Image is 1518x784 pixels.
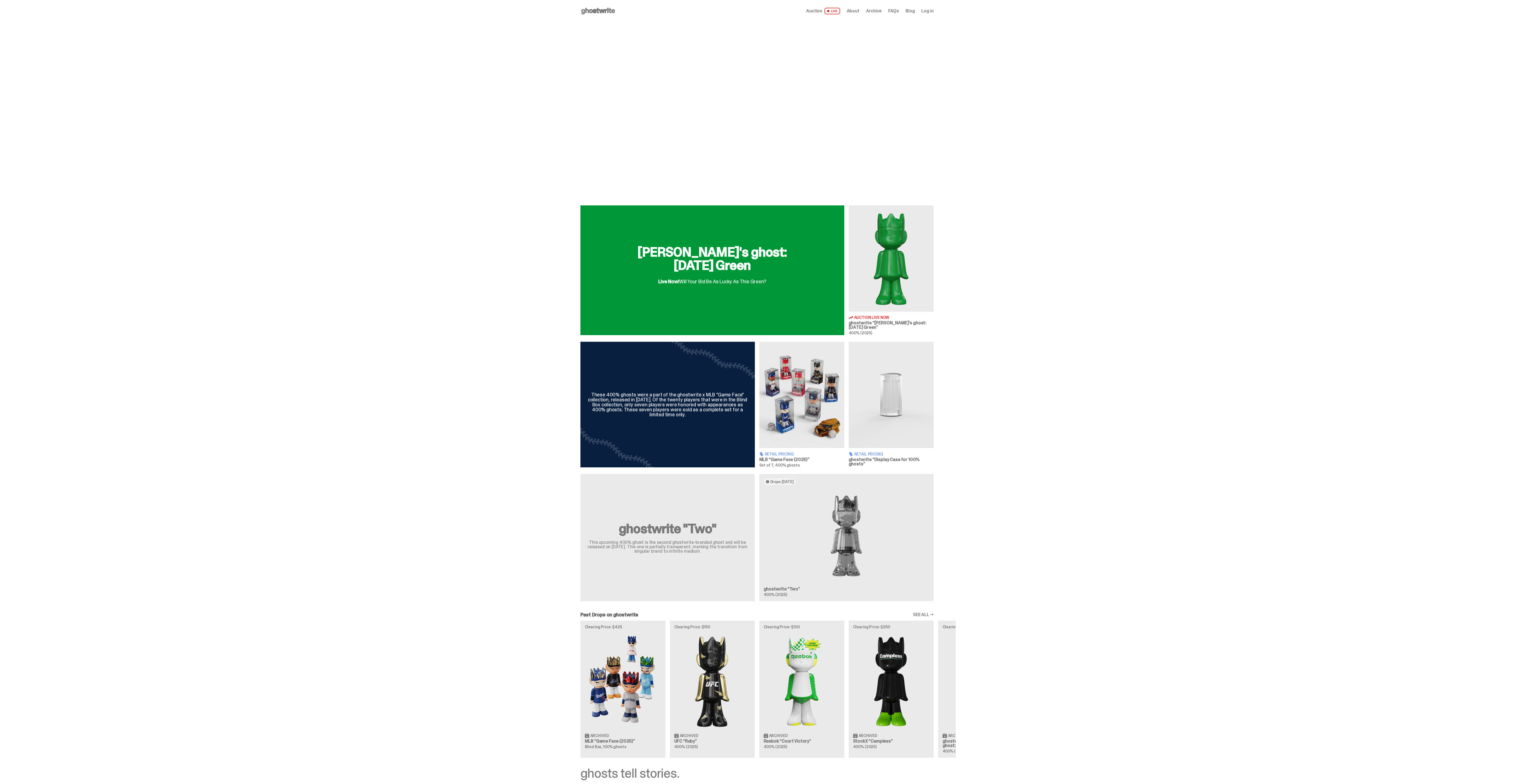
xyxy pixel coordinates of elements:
[866,9,882,13] a: Archive
[849,321,934,330] h3: ghostwrite “[PERSON_NAME]'s ghost: [DATE] Green”
[806,8,840,14] a: Auction LIVE
[590,734,609,738] span: Archived
[759,342,844,467] a: Game Face (2025) Retail Pricing
[759,457,844,462] h3: MLB “Game Face (2025)”
[764,625,840,629] p: Clearing Price: $100
[943,749,966,754] span: 400% (2025)
[674,625,750,629] p: Clearing Price: $150
[849,205,934,312] img: Schrödinger's ghost: Sunday Green
[759,342,844,448] img: Game Face (2025)
[580,621,665,757] a: Clearing Price: $425 Game Face (2025) Archived
[585,633,661,729] img: Game Face (2025)
[585,625,661,629] p: Clearing Price: $425
[580,767,934,780] div: ghosts tell stories.
[759,463,800,468] span: Set of 7, 400% ghosts
[769,734,788,738] span: Archived
[849,330,872,335] span: 400% (2025)
[624,245,801,272] h2: [PERSON_NAME]'s ghost: [DATE] Green
[849,621,934,757] a: Clearing Price: $250 Campless Archived
[948,734,967,738] span: Archived
[764,592,787,597] span: 400% (2025)
[943,625,1019,629] p: Clearing Price: $150
[764,739,840,743] h3: Reebok “Court Victory”
[906,9,915,13] a: Blog
[587,392,748,417] div: These 400% ghosts were a part of the ghostwrite x MLB "Game Face" collection, released in [DATE]....
[938,621,1023,757] a: Clearing Price: $150 Schrödinger's ghost: Orange Vibe Archived
[585,744,603,749] span: Blind Box,
[580,612,638,617] h2: Past Drops on ghostwrite
[888,9,899,13] a: FAQs
[759,621,844,757] a: Clearing Price: $100 Court Victory Archived
[764,633,840,729] img: Court Victory
[859,734,877,738] span: Archived
[674,633,750,729] img: Ruby
[670,621,755,757] a: Clearing Price: $150 Ruby Archived
[854,452,883,456] span: Retail Pricing
[854,316,890,319] span: Auction Live Now
[765,452,794,456] span: Retail Pricing
[806,9,822,13] span: Auction
[764,489,929,583] img: Two
[674,739,750,743] h3: UFC “Ruby”
[849,342,934,448] img: Display Case for 100% ghosts
[585,739,661,743] h3: MLB “Game Face (2025)”
[764,744,787,749] span: 400% (2025)
[658,278,679,285] span: Live Now!
[913,613,934,617] a: SEE ALL →
[658,274,766,284] div: Will Your Bid Be As Lucky As This Green?
[943,633,1019,729] img: Schrödinger's ghost: Orange Vibe
[847,9,859,13] a: About
[764,587,929,591] h3: ghostwrite “Two”
[849,342,934,467] a: Display Case for 100% ghosts Retail Pricing
[853,739,929,743] h3: StockX “Campless”
[674,744,698,749] span: 400% (2025)
[849,457,934,466] h3: ghostwrite “Display Case for 100% ghosts”
[587,522,748,535] h2: ghostwrite "Two"
[680,734,698,738] span: Archived
[853,625,929,629] p: Clearing Price: $250
[853,744,877,749] span: 400% (2025)
[853,633,929,729] img: Campless
[824,8,840,14] span: LIVE
[943,739,1019,748] h3: ghostwrite “[PERSON_NAME]'s ghost: Orange Vibe”
[587,540,748,553] p: This upcoming 400% ghost is the second ghostwrite-branded ghost and will be released on [DATE]. T...
[770,480,794,484] span: Drops [DATE]
[849,205,934,335] a: Schrödinger's ghost: Sunday Green Auction Live Now
[603,744,626,749] span: 100% ghosts
[921,9,933,13] a: Log in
